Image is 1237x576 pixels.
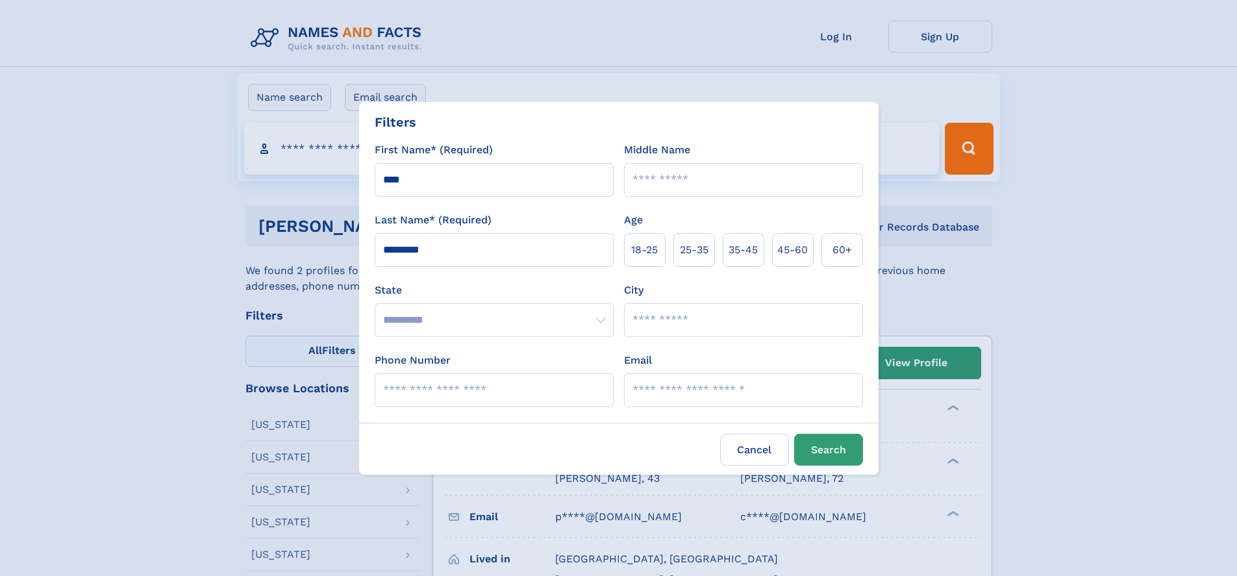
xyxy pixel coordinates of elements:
[729,242,758,258] span: 35‑45
[720,434,789,466] label: Cancel
[631,242,658,258] span: 18‑25
[375,142,493,158] label: First Name* (Required)
[375,353,451,368] label: Phone Number
[624,353,652,368] label: Email
[375,212,492,228] label: Last Name* (Required)
[794,434,863,466] button: Search
[777,242,808,258] span: 45‑60
[375,282,614,298] label: State
[624,282,643,298] label: City
[375,112,416,132] div: Filters
[680,242,708,258] span: 25‑35
[624,142,690,158] label: Middle Name
[624,212,643,228] label: Age
[832,242,852,258] span: 60+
